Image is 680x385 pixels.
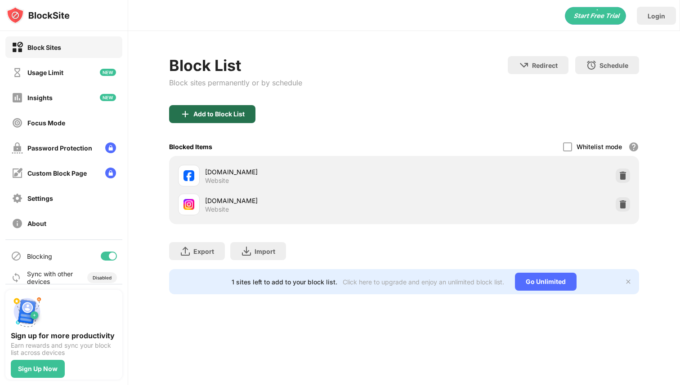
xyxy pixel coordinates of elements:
div: About [27,220,46,227]
img: focus-off.svg [12,117,23,128]
div: Block sites permanently or by schedule [169,78,302,87]
img: customize-block-page-off.svg [12,168,23,179]
img: time-usage-off.svg [12,67,23,78]
img: favicons [183,199,194,210]
div: Block List [169,56,302,75]
div: [DOMAIN_NAME] [205,196,404,205]
img: blocking-icon.svg [11,251,22,261]
div: Add to Block List [193,111,245,118]
div: Website [205,177,229,185]
div: Go Unlimited [515,273,577,291]
img: new-icon.svg [100,69,116,76]
div: Password Protection [27,144,92,152]
div: Export [193,248,214,255]
img: settings-off.svg [12,193,23,204]
div: 1 sites left to add to your block list. [232,278,337,286]
img: password-protection-off.svg [12,142,23,154]
div: Sign up for more productivity [11,331,117,340]
img: push-signup.svg [11,295,43,327]
div: Whitelist mode [577,143,622,150]
img: sync-icon.svg [11,272,22,283]
div: Insights [27,94,53,102]
div: Click here to upgrade and enjoy an unlimited block list. [343,278,504,286]
div: Sync with other devices [27,270,73,285]
div: Schedule [599,62,628,69]
div: Settings [27,195,53,202]
div: Sign Up Now [18,365,58,372]
div: Redirect [532,62,558,69]
div: Usage Limit [27,69,63,76]
div: Focus Mode [27,119,65,127]
img: about-off.svg [12,218,23,229]
img: lock-menu.svg [105,168,116,178]
div: animation [565,7,626,25]
img: x-button.svg [625,278,632,285]
img: insights-off.svg [12,92,23,103]
div: Custom Block Page [27,169,87,177]
div: Login [648,12,665,20]
img: block-on.svg [12,42,23,53]
div: Earn rewards and sync your block list across devices [11,342,117,356]
div: Block Sites [27,44,61,51]
div: [DOMAIN_NAME] [205,167,404,177]
img: logo-blocksite.svg [6,6,70,24]
div: Blocking [27,252,52,260]
div: Blocked Items [169,143,212,150]
img: lock-menu.svg [105,142,116,153]
img: favicons [183,170,194,181]
div: Website [205,205,229,213]
img: new-icon.svg [100,94,116,101]
div: Disabled [93,275,112,280]
div: Import [255,248,275,255]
